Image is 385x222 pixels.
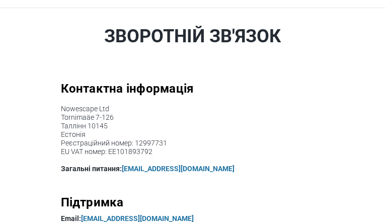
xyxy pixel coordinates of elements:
[61,105,325,113] li: Nowescape Ltd
[61,147,325,156] li: EU VAT номер: EE101893792
[61,23,325,49] h1: Зворотній зв'язок
[61,130,325,139] li: Естонія
[61,139,325,147] li: Реєстраційний номер: 12997731
[61,122,325,130] li: Таллінн 10145
[61,81,325,97] h2: Контактна інформація
[61,113,325,122] li: Tornimaäe 7-126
